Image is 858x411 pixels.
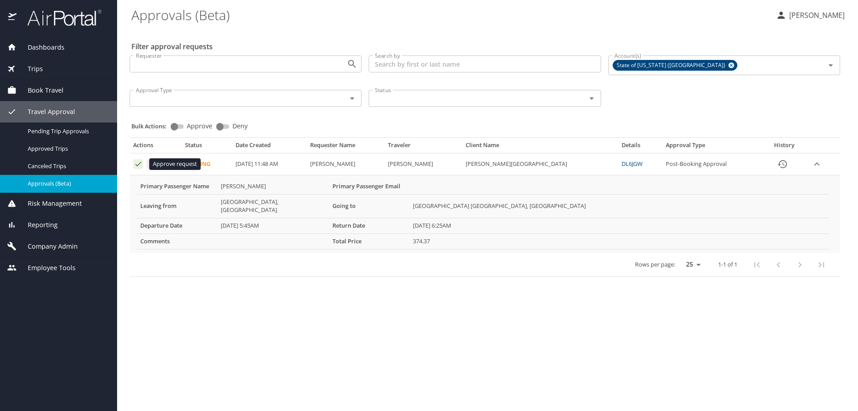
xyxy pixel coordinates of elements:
span: Reporting [17,220,58,230]
th: Return Date [329,218,409,233]
h2: Filter approval requests [131,39,213,54]
span: Approve [187,123,212,129]
span: Canceled Trips [28,162,106,170]
button: History [772,153,793,175]
td: [PERSON_NAME] [217,179,329,194]
span: Trips [17,64,43,74]
th: Status [181,141,232,153]
input: Search by first or last name [369,55,601,72]
td: [DATE] 11:48 AM [232,153,307,175]
td: [GEOGRAPHIC_DATA], [GEOGRAPHIC_DATA] [217,194,329,218]
th: Departure Date [137,218,217,233]
th: Details [618,141,662,153]
th: Primary Passenger Name [137,179,217,194]
div: State of [US_STATE] ([GEOGRAPHIC_DATA]) [613,60,737,71]
table: Approval table [130,141,840,276]
span: Book Travel [17,85,63,95]
span: Approvals (Beta) [28,179,106,188]
span: Deny [232,123,248,129]
th: Date Created [232,141,307,153]
th: Comments [137,233,217,249]
p: [PERSON_NAME] [786,10,845,21]
th: Going to [329,194,409,218]
img: airportal-logo.png [17,9,101,26]
td: 374.37 [409,233,829,249]
button: expand row [810,157,824,171]
th: Total Price [329,233,409,249]
td: Pending [181,153,232,175]
span: Company Admin [17,242,78,251]
th: Primary Passenger Email [329,179,409,194]
th: Requester Name [307,141,384,153]
h1: Approvals (Beta) [131,1,769,29]
button: [PERSON_NAME] [772,7,848,23]
img: icon-airportal.png [8,9,17,26]
span: Employee Tools [17,263,76,273]
select: rows per page [679,258,704,271]
button: Open [346,92,358,105]
button: Deny request [147,159,156,169]
span: Risk Management [17,199,82,208]
td: [PERSON_NAME] [307,153,384,175]
th: Approval Type [662,141,762,153]
th: Client Name [462,141,618,153]
a: DL6JGW [622,160,643,168]
td: [PERSON_NAME] [384,153,462,175]
span: Dashboards [17,42,64,52]
span: Travel Approval [17,107,75,117]
p: Bulk Actions: [131,122,174,130]
th: Traveler [384,141,462,153]
td: [PERSON_NAME][GEOGRAPHIC_DATA] [462,153,618,175]
span: Pending Trip Approvals [28,127,106,136]
th: History [762,141,807,153]
th: Leaving from [137,194,217,218]
span: State of [US_STATE] ([GEOGRAPHIC_DATA]) [613,61,731,70]
td: [DATE] 5:45AM [217,218,329,233]
button: Open [585,92,598,105]
button: Open [346,58,358,70]
button: Open [824,59,837,72]
p: 1-1 of 1 [718,262,737,267]
td: Post-Booking Approval [662,153,762,175]
td: [GEOGRAPHIC_DATA] [GEOGRAPHIC_DATA], [GEOGRAPHIC_DATA] [409,194,829,218]
th: Actions [130,141,181,153]
span: Approved Trips [28,144,106,153]
table: More info for approvals [137,179,829,250]
td: [DATE] 6:25AM [409,218,829,233]
p: Rows per page: [635,262,675,267]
